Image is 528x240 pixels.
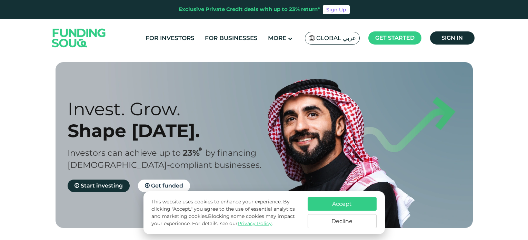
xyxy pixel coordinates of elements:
[308,197,377,211] button: Accept
[203,32,259,44] a: For Businesses
[144,32,196,44] a: For Investors
[138,180,190,192] a: Get funded
[183,148,205,158] span: 23%
[151,213,295,227] span: Blocking some cookies may impact your experience.
[151,182,183,189] span: Get funded
[68,98,276,120] div: Invest. Grow.
[81,182,123,189] span: Start investing
[308,214,377,228] button: Decline
[68,120,276,142] div: Shape [DATE].
[323,5,350,14] a: Sign Up
[192,220,273,227] span: For details, see our .
[151,198,300,227] p: This website uses cookies to enhance your experience. By clicking "Accept," you agree to the use ...
[238,220,272,227] a: Privacy Policy
[68,148,181,158] span: Investors can achieve up to
[268,35,286,41] span: More
[68,180,130,192] a: Start investing
[316,34,356,42] span: Global عربي
[430,31,475,45] a: Sign in
[441,35,463,41] span: Sign in
[179,6,320,13] div: Exclusive Private Credit deals with up to 23% return*
[375,35,415,41] span: Get started
[199,147,202,151] i: 23% IRR (expected) ~ 15% Net yield (expected)
[309,35,315,41] img: SA Flag
[45,20,113,55] img: Logo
